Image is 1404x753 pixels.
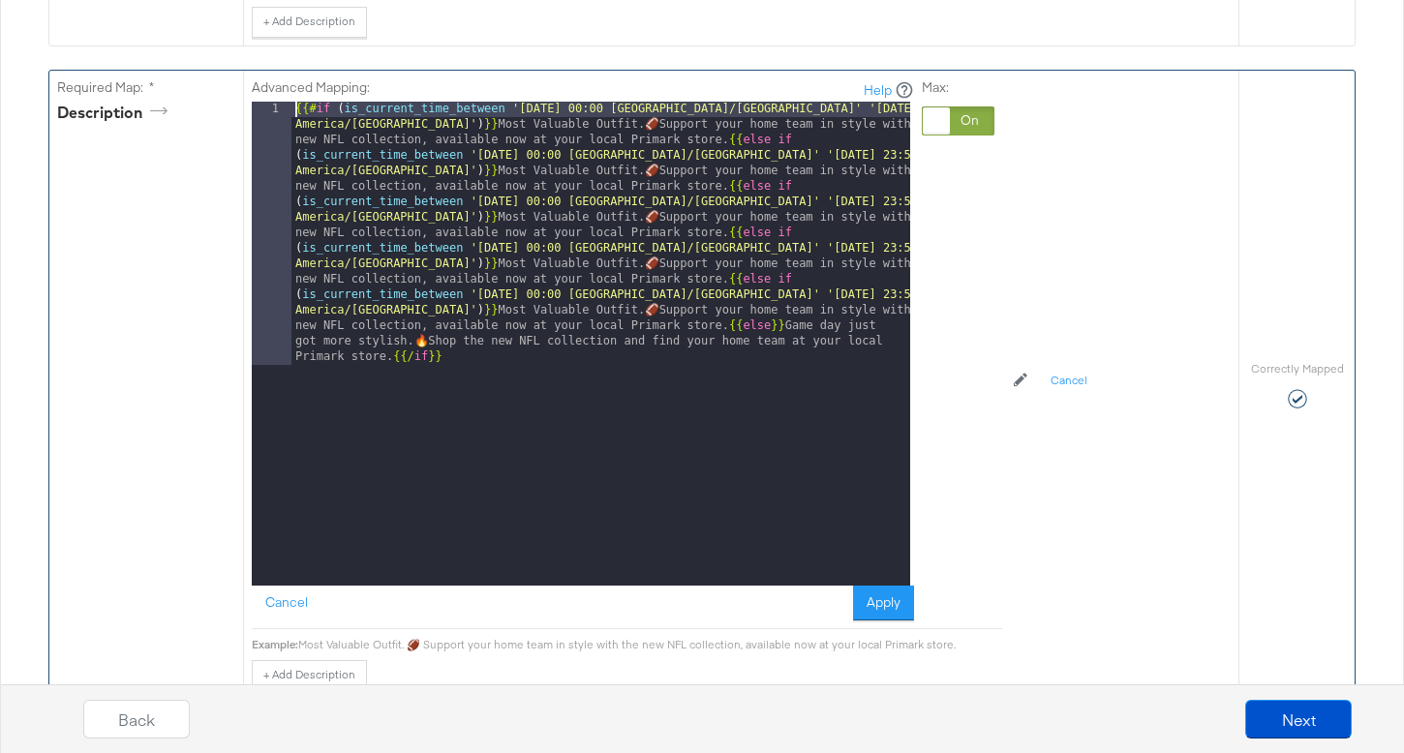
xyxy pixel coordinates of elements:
button: Back [83,700,190,738]
div: Most Valuable Outfit. 🏈 Support your home team in style with the new NFL collection, available no... [298,637,1002,652]
label: Max: [922,78,994,97]
div: description [57,102,174,124]
button: + Add Description [252,7,367,38]
button: Cancel [1039,365,1099,396]
label: Required Map: * [57,78,235,97]
label: Correctly Mapped [1251,361,1344,376]
button: + Add Description [252,660,367,691]
label: Advanced Mapping: [252,78,370,97]
button: Cancel [252,586,321,620]
button: Next [1245,700,1352,738]
div: Example: [252,637,298,652]
div: 1 [252,102,291,365]
a: Help [864,81,892,100]
button: Apply [853,586,914,620]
